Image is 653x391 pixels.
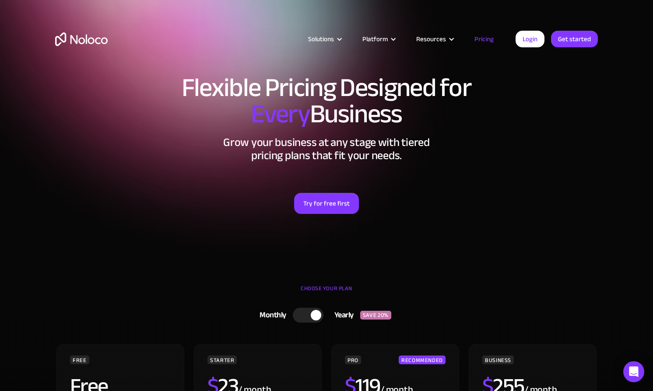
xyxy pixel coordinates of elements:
div: PRO [345,355,361,364]
div: Solutions [308,33,334,45]
div: CHOOSE YOUR PLAN [55,282,598,304]
div: Platform [351,33,405,45]
a: Login [516,31,544,47]
a: home [55,32,108,46]
div: BUSINESS [482,355,514,364]
div: Open Intercom Messenger [623,361,644,382]
div: RECOMMENDED [399,355,446,364]
div: SAVE 20% [360,311,391,320]
div: Yearly [323,309,360,322]
h1: Flexible Pricing Designed for Business [55,75,598,127]
h2: Grow your business at any stage with tiered pricing plans that fit your needs. [55,136,598,162]
a: Try for free first [294,193,359,214]
div: Resources [405,33,463,45]
a: Get started [551,31,598,47]
div: Monthly [249,309,293,322]
div: Platform [362,33,388,45]
div: Solutions [297,33,351,45]
span: Every [251,89,310,139]
div: FREE [70,355,89,364]
div: STARTER [207,355,237,364]
div: Resources [416,33,446,45]
a: Pricing [463,33,505,45]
